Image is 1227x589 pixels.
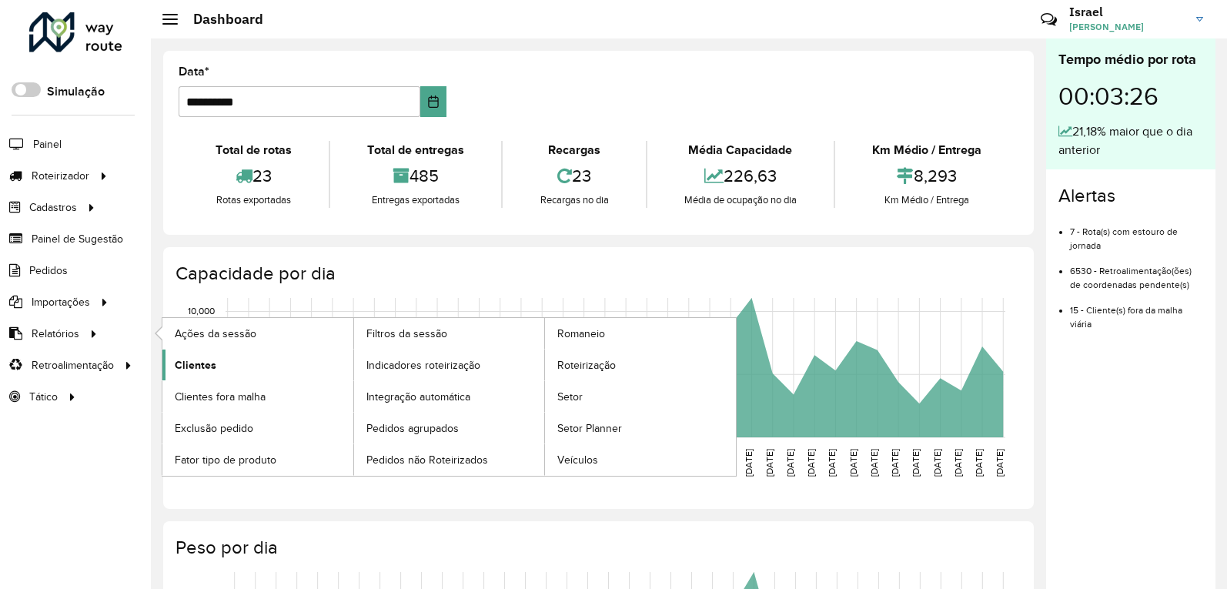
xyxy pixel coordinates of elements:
[366,357,480,373] span: Indicadores roteirização
[366,326,447,342] span: Filtros da sessão
[32,168,89,184] span: Roteirizador
[557,326,605,342] span: Romaneio
[869,449,879,477] text: [DATE]
[162,318,353,349] a: Ações da sessão
[429,449,439,477] text: [DATE]
[701,449,711,477] text: [DATE]
[188,306,215,316] text: 10,000
[162,444,353,475] a: Fator tipo de produto
[1069,20,1185,34] span: [PERSON_NAME]
[554,449,564,477] text: [DATE]
[354,444,545,475] a: Pedidos não Roteirizados
[638,449,648,477] text: [DATE]
[545,444,736,475] a: Veículos
[387,449,397,477] text: [DATE]
[932,449,942,477] text: [DATE]
[1058,122,1203,159] div: 21,18% maior que o dia anterior
[1032,3,1065,36] a: Contato Rápido
[219,449,229,477] text: [DATE]
[366,389,470,405] span: Integração automática
[324,449,334,477] text: [DATE]
[507,192,641,208] div: Recargas no dia
[660,449,670,477] text: [DATE]
[334,141,497,159] div: Total de entregas
[545,318,736,349] a: Romaneio
[890,449,900,477] text: [DATE]
[29,263,68,279] span: Pedidos
[354,350,545,380] a: Indicadores roteirização
[764,449,774,477] text: [DATE]
[651,192,830,208] div: Média de ocupação no dia
[974,449,984,477] text: [DATE]
[557,420,622,437] span: Setor Planner
[839,141,1015,159] div: Km Médio / Entrega
[354,318,545,349] a: Filtros da sessão
[953,449,963,477] text: [DATE]
[744,449,754,477] text: [DATE]
[408,449,418,477] text: [DATE]
[175,389,266,405] span: Clientes fora malha
[29,389,58,405] span: Tático
[334,159,497,192] div: 485
[1058,49,1203,70] div: Tempo médio por rota
[827,449,837,477] text: [DATE]
[178,11,263,28] h2: Dashboard
[32,357,114,373] span: Retroalimentação
[450,449,460,477] text: [DATE]
[839,192,1015,208] div: Km Médio / Entrega
[345,449,355,477] text: [DATE]
[176,263,1018,285] h4: Capacidade por dia
[839,159,1015,192] div: 8,293
[470,449,480,477] text: [DATE]
[507,159,641,192] div: 23
[533,449,543,477] text: [DATE]
[545,381,736,412] a: Setor
[597,449,607,477] text: [DATE]
[617,449,627,477] text: [DATE]
[1069,5,1185,19] h3: Israel
[1058,70,1203,122] div: 00:03:26
[651,141,830,159] div: Média Capacidade
[366,420,459,437] span: Pedidos agrupados
[47,82,105,101] label: Simulação
[282,449,292,477] text: [DATE]
[261,449,271,477] text: [DATE]
[32,326,79,342] span: Relatórios
[557,452,598,468] span: Veículos
[806,449,816,477] text: [DATE]
[182,159,325,192] div: 23
[513,449,523,477] text: [DATE]
[557,389,583,405] span: Setor
[366,449,376,477] text: [DATE]
[366,452,488,468] span: Pedidos não Roteirizados
[911,449,921,477] text: [DATE]
[240,449,250,477] text: [DATE]
[557,357,616,373] span: Roteirização
[545,413,736,443] a: Setor Planner
[162,381,353,412] a: Clientes fora malha
[303,449,313,477] text: [DATE]
[182,141,325,159] div: Total de rotas
[175,452,276,468] span: Fator tipo de produto
[722,449,732,477] text: [DATE]
[507,141,641,159] div: Recargas
[576,449,586,477] text: [DATE]
[1070,292,1203,331] li: 15 - Cliente(s) fora da malha viária
[334,192,497,208] div: Entregas exportadas
[175,326,256,342] span: Ações da sessão
[162,350,353,380] a: Clientes
[680,449,690,477] text: [DATE]
[1070,213,1203,253] li: 7 - Rota(s) com estouro de jornada
[848,449,858,477] text: [DATE]
[545,350,736,380] a: Roteirização
[420,86,446,117] button: Choose Date
[1058,185,1203,207] h4: Alertas
[162,413,353,443] a: Exclusão pedido
[785,449,795,477] text: [DATE]
[29,199,77,216] span: Cadastros
[33,136,62,152] span: Painel
[995,449,1005,477] text: [DATE]
[1070,253,1203,292] li: 6530 - Retroalimentação(ões) de coordenadas pendente(s)
[176,537,1018,559] h4: Peso por dia
[32,294,90,310] span: Importações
